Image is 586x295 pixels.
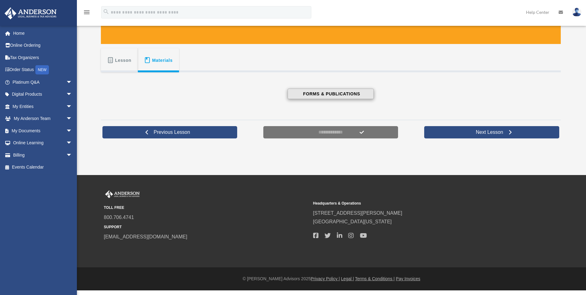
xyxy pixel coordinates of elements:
[3,7,58,19] img: Anderson Advisors Platinum Portal
[152,55,173,66] span: Materials
[35,65,49,74] div: NEW
[4,161,82,173] a: Events Calendar
[103,8,110,15] i: search
[115,55,131,66] span: Lesson
[4,64,82,76] a: Order StatusNEW
[180,89,481,99] a: FORMS & PUBLICATIONS
[66,137,78,149] span: arrow_drop_down
[66,113,78,125] span: arrow_drop_down
[66,100,78,113] span: arrow_drop_down
[313,219,392,224] a: [GEOGRAPHIC_DATA][US_STATE]
[313,210,402,216] a: [STREET_ADDRESS][PERSON_NAME]
[313,200,518,207] small: Headquarters & Operations
[424,126,559,138] a: Next Lesson
[4,76,82,88] a: Platinum Q&Aarrow_drop_down
[4,149,82,161] a: Billingarrow_drop_down
[83,11,90,16] a: menu
[341,276,354,281] a: Legal |
[301,91,360,97] span: FORMS & PUBLICATIONS
[66,88,78,101] span: arrow_drop_down
[104,215,134,220] a: 800.706.4741
[311,276,340,281] a: Privacy Policy |
[77,275,586,283] div: © [PERSON_NAME] Advisors 2025
[66,125,78,137] span: arrow_drop_down
[396,276,420,281] a: Pay Invoices
[4,88,82,101] a: Digital Productsarrow_drop_down
[66,76,78,89] span: arrow_drop_down
[4,100,82,113] a: My Entitiesarrow_drop_down
[4,113,82,125] a: My Anderson Teamarrow_drop_down
[4,27,82,39] a: Home
[4,137,82,149] a: Online Learningarrow_drop_down
[4,39,82,52] a: Online Ordering
[4,51,82,64] a: Tax Organizers
[104,205,309,211] small: TOLL FREE
[66,149,78,161] span: arrow_drop_down
[149,129,195,135] span: Previous Lesson
[355,276,395,281] a: Terms & Conditions |
[471,129,508,135] span: Next Lesson
[83,9,90,16] i: menu
[104,234,187,239] a: [EMAIL_ADDRESS][DOMAIN_NAME]
[4,125,82,137] a: My Documentsarrow_drop_down
[104,190,141,198] img: Anderson Advisors Platinum Portal
[288,89,374,99] button: FORMS & PUBLICATIONS
[572,8,581,17] img: User Pic
[104,224,309,230] small: SUPPORT
[102,126,237,138] a: Previous Lesson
